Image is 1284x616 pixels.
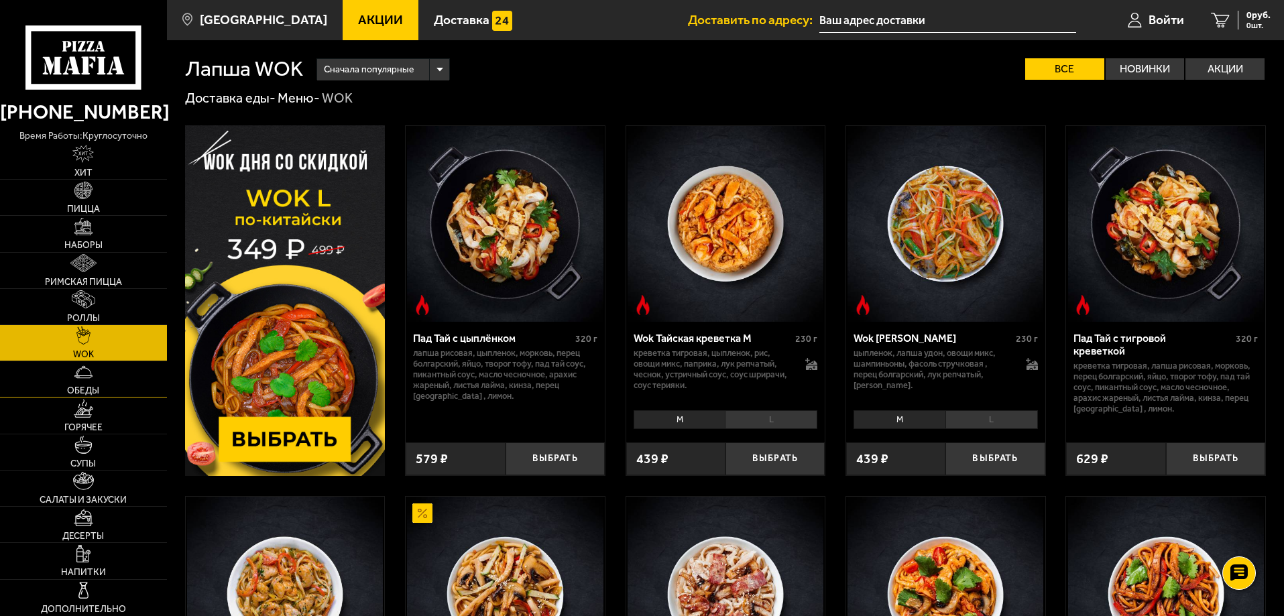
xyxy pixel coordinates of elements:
img: Wok Карри М [848,126,1043,322]
span: Наборы [64,241,103,250]
p: лапша рисовая, цыпленок, морковь, перец болгарский, яйцо, творог тофу, пад тай соус, пикантный со... [413,348,597,402]
span: 439 ₽ [636,452,668,466]
span: Доставка [434,13,489,26]
span: Римская пицца [45,278,122,287]
span: Салаты и закуски [40,495,127,505]
p: креветка тигровая, лапша рисовая, морковь, перец болгарский, яйцо, творог тофу, пад тай соус, пик... [1073,361,1258,414]
div: Пад Тай с тигровой креветкой [1073,332,1232,357]
span: Супы [70,459,96,469]
img: Острое блюдо [1073,295,1093,315]
img: Акционный [412,503,432,523]
label: Все [1025,58,1104,80]
label: Новинки [1106,58,1185,80]
li: M [634,410,725,429]
h1: Лапша WOK [185,58,303,80]
span: Пицца [67,204,100,214]
span: Сначала популярные [324,57,414,82]
img: 15daf4d41897b9f0e9f617042186c801.svg [492,11,512,31]
button: Выбрать [1166,442,1265,475]
div: WOK [322,90,353,107]
a: Доставка еды- [185,90,276,106]
input: Ваш адрес доставки [819,8,1076,33]
p: креветка тигровая, цыпленок, рис, овощи микс, паприка, лук репчатый, чеснок, устричный соус, соус... [634,348,793,391]
a: Острое блюдоWok Тайская креветка M [626,126,825,322]
span: [GEOGRAPHIC_DATA] [200,13,327,26]
button: Выбрать [725,442,825,475]
span: Дополнительно [41,605,126,614]
span: Напитки [61,568,106,577]
img: Острое блюдо [633,295,653,315]
span: 320 г [1236,333,1258,345]
img: Острое блюдо [412,295,432,315]
a: Острое блюдоПад Тай с тигровой креветкой [1066,126,1265,322]
img: Пад Тай с цыплёнком [407,126,603,322]
span: 579 ₽ [416,452,448,466]
a: Меню- [278,90,320,106]
span: 0 руб. [1246,11,1271,20]
span: Обеды [67,386,99,395]
button: Выбрать [945,442,1045,475]
span: 230 г [795,333,817,345]
li: L [725,410,817,429]
div: Wok [PERSON_NAME] [854,332,1012,345]
li: M [854,410,945,429]
img: Пад Тай с тигровой креветкой [1068,126,1264,322]
a: Острое блюдоПад Тай с цыплёнком [406,126,605,322]
span: Десерты [62,532,104,541]
p: цыпленок, лапша удон, овощи микс, шампиньоны, фасоль стручковая , перец болгарский, лук репчатый,... [854,348,1012,391]
span: Роллы [67,314,100,323]
span: Акции [358,13,403,26]
span: 629 ₽ [1076,452,1108,466]
img: Wok Тайская креветка M [628,126,823,322]
span: Войти [1149,13,1184,26]
a: Острое блюдоWok Карри М [846,126,1045,322]
button: Выбрать [506,442,605,475]
span: Доставить по адресу: [688,13,819,26]
div: Wok Тайская креветка M [634,332,793,345]
span: Горячее [64,423,103,432]
img: Острое блюдо [853,295,873,315]
span: WOK [73,350,94,359]
span: 230 г [1016,333,1038,345]
span: 439 ₽ [856,452,888,466]
span: 0 шт. [1246,21,1271,29]
label: Акции [1185,58,1265,80]
li: L [945,410,1038,429]
span: Хит [74,168,93,178]
div: Пад Тай с цыплёнком [413,332,572,345]
span: 320 г [575,333,597,345]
